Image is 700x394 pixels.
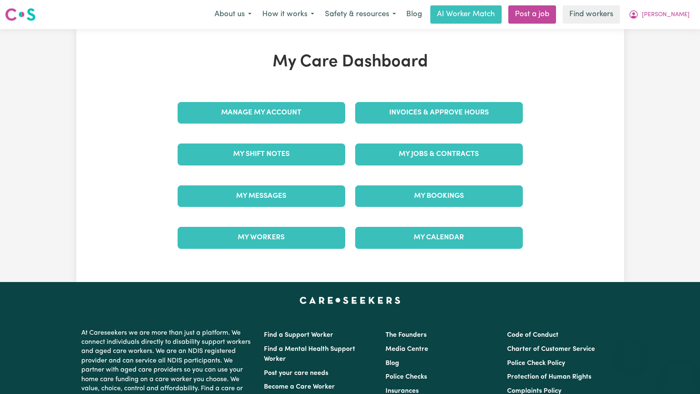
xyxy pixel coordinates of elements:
[430,5,502,24] a: AI Worker Match
[622,341,639,358] iframe: Close message
[623,6,695,23] button: My Account
[178,102,345,124] a: Manage My Account
[355,227,523,248] a: My Calendar
[385,374,427,380] a: Police Checks
[264,332,333,338] a: Find a Support Worker
[5,7,36,22] img: Careseekers logo
[507,374,591,380] a: Protection of Human Rights
[300,297,400,304] a: Careseekers home page
[355,102,523,124] a: Invoices & Approve Hours
[401,5,427,24] a: Blog
[178,227,345,248] a: My Workers
[355,143,523,165] a: My Jobs & Contracts
[385,360,399,367] a: Blog
[209,6,257,23] button: About us
[667,361,693,387] iframe: Button to launch messaging window
[264,384,335,390] a: Become a Care Worker
[563,5,620,24] a: Find workers
[178,185,345,207] a: My Messages
[507,346,595,353] a: Charter of Customer Service
[355,185,523,207] a: My Bookings
[507,360,565,367] a: Police Check Policy
[385,346,428,353] a: Media Centre
[178,143,345,165] a: My Shift Notes
[5,5,36,24] a: Careseekers logo
[508,5,556,24] a: Post a job
[264,346,355,362] a: Find a Mental Health Support Worker
[320,6,401,23] button: Safety & resources
[257,6,320,23] button: How it works
[173,52,528,72] h1: My Care Dashboard
[642,10,690,19] span: [PERSON_NAME]
[507,332,559,338] a: Code of Conduct
[385,332,427,338] a: The Founders
[264,370,328,377] a: Post your care needs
